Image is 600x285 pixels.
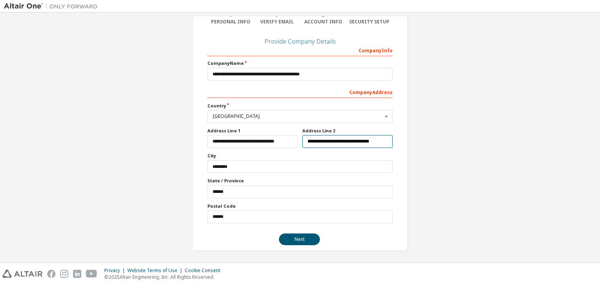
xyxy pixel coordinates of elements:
[127,267,185,274] div: Website Terms of Use
[207,39,393,44] div: Provide Company Details
[207,203,393,209] label: Postal Code
[60,270,68,278] img: instagram.svg
[207,128,298,134] label: Address Line 1
[73,270,81,278] img: linkedin.svg
[279,233,320,245] button: Next
[207,60,393,66] label: Company Name
[185,267,225,274] div: Cookie Consent
[213,114,383,119] div: [GEOGRAPHIC_DATA]
[207,178,393,184] label: State / Province
[254,19,300,25] div: Verify Email
[86,270,97,278] img: youtube.svg
[207,85,393,98] div: Company Address
[302,128,393,134] label: Address Line 2
[104,267,127,274] div: Privacy
[207,103,393,109] label: Country
[2,270,43,278] img: altair_logo.svg
[4,2,102,10] img: Altair One
[104,274,225,280] p: © 2025 Altair Engineering, Inc. All Rights Reserved.
[207,153,393,159] label: City
[300,19,346,25] div: Account Info
[346,19,393,25] div: Security Setup
[47,270,55,278] img: facebook.svg
[207,19,254,25] div: Personal Info
[207,44,393,56] div: Company Info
